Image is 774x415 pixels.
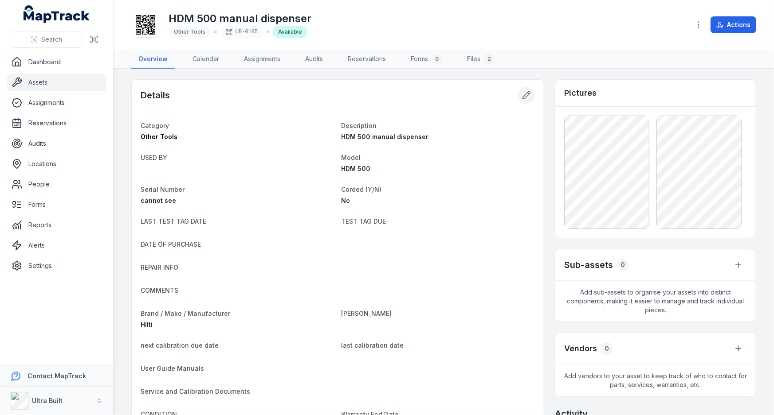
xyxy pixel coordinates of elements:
a: Assignments [7,94,106,112]
a: Dashboard [7,53,106,71]
h3: Vendors [564,342,597,355]
span: Brand / Make / Manufacturer [141,310,230,317]
span: No [342,197,350,204]
span: Add sub-assets to organise your assets into distinct components, making it easier to manage and t... [555,281,756,322]
div: 0 [617,259,629,271]
strong: Contact MapTrack [28,372,86,380]
a: Alerts [7,237,106,254]
span: Other Tools [174,28,205,35]
button: Search [11,31,82,48]
a: Files2 [460,50,502,69]
span: Description [342,122,377,129]
span: next calibration due date [141,341,219,349]
h3: Pictures [564,87,597,99]
a: Settings [7,257,106,275]
a: MapTrack [24,5,90,23]
h2: Details [141,89,170,101]
a: Calendar [185,50,226,69]
span: REPAIR INFO [141,264,178,271]
a: Assets [7,74,106,91]
span: USED BY [141,154,167,161]
div: 2 [484,54,495,64]
a: Forms0 [404,50,449,69]
span: Other Tools [141,133,177,140]
span: Service and Calibration Documents [141,388,250,395]
span: COMMENTS [141,287,178,294]
span: Category [141,122,169,129]
span: HDM 500 [342,165,371,172]
span: last calibration date [342,341,404,349]
span: LAST TEST TAG DATE [141,217,206,225]
a: Overview [131,50,175,69]
a: Forms [7,196,106,213]
div: 0 [601,342,613,355]
span: [PERSON_NAME] [342,310,392,317]
span: Add vendors to your asset to keep track of who to contact for parts, services, warranties, etc. [555,365,756,396]
h2: Sub-assets [564,259,613,271]
a: Audits [7,135,106,152]
a: Locations [7,155,106,173]
span: User Guide Manuals [141,365,204,372]
h1: HDM 500 manual dispenser [169,12,311,26]
span: TEST TAG DUE [342,217,386,225]
span: Model [342,154,361,161]
span: HDM 500 manual dispenser [342,133,429,140]
a: Reservations [341,50,393,69]
a: Audits [298,50,330,69]
a: Reports [7,216,106,234]
a: Reservations [7,114,106,132]
button: Actions [711,16,756,33]
a: People [7,175,106,193]
span: Corded (Y/N) [342,186,382,193]
div: 0 [432,54,442,64]
a: Assignments [237,50,287,69]
div: UB-0195 [220,26,263,38]
span: cannot see [141,197,176,204]
strong: Ultra Built [32,397,63,404]
span: Search [41,35,62,44]
span: Serial Number [141,186,185,193]
span: Hilti [141,321,153,328]
span: DATE OF PURCHASE [141,240,201,248]
div: Available [273,26,307,38]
